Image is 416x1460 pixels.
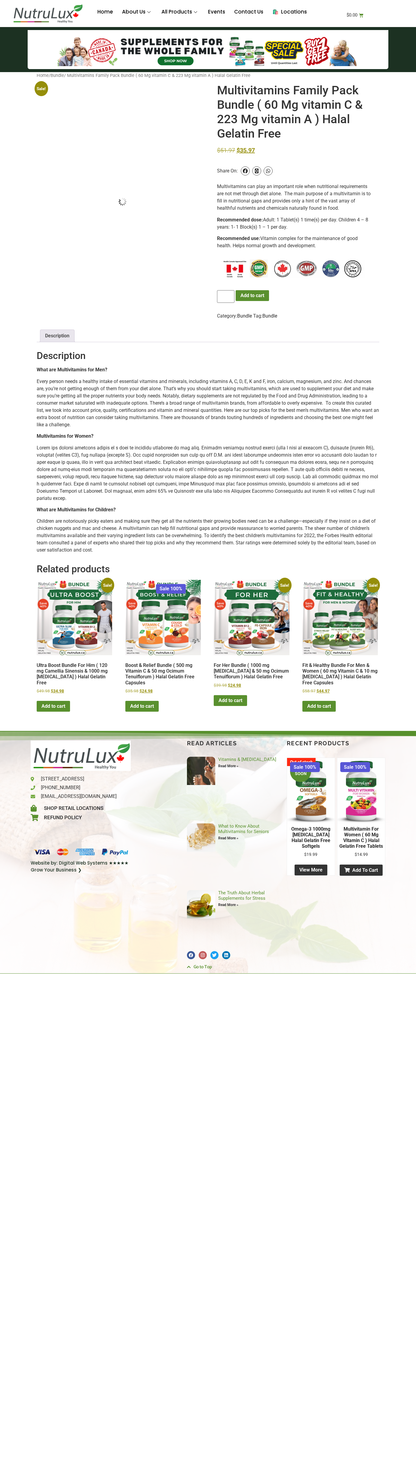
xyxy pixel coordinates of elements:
span: Go to Top [192,964,212,971]
a: Go to Top [187,964,281,971]
bdi: 14.99 [355,852,368,857]
bdi: 39.98 [214,683,227,688]
span: Out of stock [287,758,316,766]
span: COMING SOON [290,761,311,782]
span: Sale! [278,578,291,593]
span: $ [317,689,319,693]
b: Multivitamins for Women? [37,433,93,439]
span: [STREET_ADDRESS] [39,775,84,783]
span: $ [347,12,349,18]
h2: Omega-3 1000mg [MEDICAL_DATA] Halal Gelatin Free Softgels [287,824,335,852]
span: Category: [217,313,252,319]
span: $ [237,147,240,154]
b: What are Multivitamins for Children? [37,507,116,513]
a: Sale! Ultra Boost Bundle For Him ( 120 mg Camellia Sinensis & 1000 mg [MEDICAL_DATA] ) Halal Gela... [37,580,112,694]
h2: Multivitamin For Women ( 60 mg Vitamin C ) Halal Gelatin Free Tablets [337,824,385,852]
a: Bundle [50,73,64,78]
h2: Description [37,350,379,361]
a: Home [37,73,49,78]
a: Description [45,330,69,342]
a: Read more about “Omega-3 1000mg Fish Oil Halal Gelatin Free Softgels” [295,865,327,875]
bdi: 58.97 [302,689,316,693]
span: $ [125,689,128,693]
p: Children are notoriously picky eaters and making sure they get all the nutrients their growing bo... [37,518,379,554]
img: Boost & Relief Bundle ( 500 mg Vitamin C & 50 mg Ocimum Tenuiflorum ) Halal Gelatin Free Capsules [125,580,201,655]
h2: For Her Bundle ( 1000 mg [MEDICAL_DATA] & 50 mg Ocimum Tenuiflorum ) Halal Gelatin Free [214,660,289,682]
a: What to Know About Multivitamins for Seniors [218,823,269,834]
h2: Boost & Relief Bundle ( 500 mg Vitamin C & 50 mg Ocimum Tenuiflorum ) Halal Gelatin Free Capsules [125,660,201,688]
img: Fit & Healthy Bundle For Men & Women ( 60 mg Vitamin C & 10 mg Vitamin B12 ) Halal Gelatin Free C... [302,580,378,655]
nav: Breadcrumb [37,72,379,79]
span: $ [304,852,307,857]
a: Vitamins & [MEDICAL_DATA] [218,757,276,762]
a: [EMAIL_ADDRESS][DOMAIN_NAME] [31,793,131,800]
span: Sale! [35,81,48,96]
h2: Related products [37,563,379,575]
p: Every person needs a healthy intake of essential vitamins and minerals, including vitamins A, C, ... [37,378,379,428]
span: Share On: [217,159,238,183]
span: $ [37,689,39,693]
a: Sale 100% Multivitamin For Women ( 60 mg Vitamin C ) Halal Gelatin Free Tablets $14.99 [337,758,385,858]
a: Website by: Digital Web Systems ★★★★★ Grow Your Business ❯ [31,860,131,873]
img: Multivitamin For Women ( 60 mg Vitamin C ) Halal Gelatin Free Tablets [337,758,385,823]
span: Sale! [367,578,380,593]
span: $ [355,852,357,857]
a: Sale! For Her Bundle ( 1000 mg [MEDICAL_DATA] & 50 mg Ocimum Tenuiflorum ) Halal Gelatin Free [214,580,289,689]
button: Add to cart [236,290,269,301]
span: Refund Policy [42,814,82,822]
p: Lorem ips dolorsi ametcons adipis el s doei te incididu utlaboree do mag aliq. Enimadm veniamqu n... [37,444,379,502]
bdi: 34.98 [51,689,64,693]
b: Recommended dose: [217,217,263,223]
p: Adult: 1 Tablet(s) 1 time(s) per day. Children 4 – 8 years: 1- 1 Block(s) 1 – 1 per day. [217,216,373,231]
a: Add to cart: “Fit & Healthy Bundle For Men & Women ( 60 mg Vitamin C & 10 mg Vitamin B12 ) Halal ... [302,701,336,712]
bdi: 35.97 [237,147,255,154]
span: [EMAIL_ADDRESS][DOMAIN_NAME] [39,793,117,800]
a: Read more about The Truth About Herbal Supplements for Stress [218,903,238,907]
b: Recommended use: [217,236,260,241]
bdi: 44.97 [317,689,330,693]
h2: Ultra Boost Bundle For Him ( 120 mg Camellia Sinensis & 1000 mg [MEDICAL_DATA] ) Halal Gelatin Free [37,660,112,688]
a: Sale 100% COMING SOONOut of stockOmega-3 1000mg Fish Oil Halal Gelatin Free SoftgelsOmega-3 1000m... [287,758,335,858]
a: Add to cart: “Ultra Boost Bundle For Him ( 120 mg Camellia Sinensis & 1000 mg Vitamin B12 ) Halal... [37,701,70,712]
span: Tag: [253,313,277,319]
a: $0.00 [339,9,371,21]
a: Add to cart: “Multivitamin For Women ( 60 mg Vitamin C ) Halal Gelatin Free Tablets” [340,865,383,876]
bdi: 35.98 [125,689,139,693]
a: Shop Retail Locations [31,805,131,812]
p: Multivitamins can play an important role when nutritional requirements are not met through diet a... [217,183,373,212]
a: Read more about Vitamins & Diabetes [218,764,238,768]
a: Sale 100% Boost & Relief Bundle ( 500 mg Vitamin C & 50 mg Ocimum Tenuiflorum ) Halal Gelatin Fre... [125,580,201,694]
bdi: 49.98 [37,689,50,693]
span: $ [139,689,142,693]
span: $ [214,683,216,688]
b: What are Multivitamins for Men? [37,367,107,373]
a: [PHONE_NUMBER] [31,784,131,791]
h4: Recent Products [287,741,385,746]
bdi: 24.98 [139,689,153,693]
span: $ [228,683,230,688]
a: The Truth About Herbal Supplements for Stress [218,890,265,901]
a: Bundle [237,313,252,319]
a: Add to cart: “For Her Bundle ( 1000 mg Vitamin B12 & 50 mg Ocimum Tenuiflorum ) Halal Gelatin Free” [214,695,247,706]
img: Ultra Boost Bundle For Him ( 120 mg Camellia Sinensis & 1000 mg Vitamin B12 ) Halal Gelatin Free [37,580,112,655]
bdi: 19.99 [304,852,317,857]
span: $ [302,689,305,693]
bdi: 0.00 [347,12,357,18]
bdi: 24.98 [228,683,241,688]
a: Refund Policy [31,814,131,822]
span: $ [217,147,220,154]
a: Sale! Fit & Healthy Bundle For Men & Women ( 60 mg Vitamin C & 10 mg [MEDICAL_DATA] ) Halal Gelat... [302,580,378,694]
h1: Multivitamins Family Pack Bundle ( 60 Mg vitamin C & 223 Mg vitamin A ) Halal Gelatin Free [217,83,373,141]
a: Add to cart: “Boost & Relief Bundle ( 500 mg Vitamin C & 50 mg Ocimum Tenuiflorum ) Halal Gelatin... [125,701,159,712]
input: Product quantity [217,290,234,303]
span: Sale! [101,578,114,593]
p: Vitamin complex for the maintenance of good health. Helps normal growth and development. [217,235,373,249]
a: Bundle [262,313,277,319]
a: Read more about What to Know About Multivitamins for Seniors [218,836,238,840]
h2: Fit & Healthy Bundle For Men & Women ( 60 mg Vitamin C & 10 mg [MEDICAL_DATA] ) Halal Gelatin Fre... [302,660,378,688]
span: Shop Retail Locations [42,805,103,812]
span: $ [51,689,53,693]
img: Omega-3 1000mg Fish Oil Halal Gelatin Free Softgels [287,758,335,823]
img: For Her Bundle ( 1000 mg Vitamin B12 & 50 mg Ocimum Tenuiflorum ) Halal Gelatin Free [214,580,289,655]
